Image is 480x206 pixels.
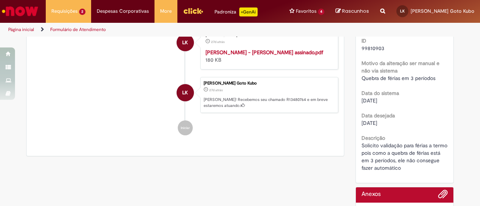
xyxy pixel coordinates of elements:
li: Laura Missae Goto Kubo [32,77,338,113]
span: More [160,7,172,15]
span: Rascunhos [342,7,369,15]
span: Requisições [51,7,78,15]
span: LK [182,34,188,52]
b: Data do sistema [361,90,399,96]
span: 99810903 [361,45,384,52]
time: 04/09/2025 12:09:21 [211,40,225,44]
button: Adicionar anexos [438,189,448,203]
span: 2 [79,9,85,15]
span: LK [400,9,405,13]
ul: Trilhas de página [6,23,314,37]
a: Rascunhos [336,8,369,15]
a: Página inicial [8,27,34,33]
img: ServiceNow [1,4,39,19]
h2: Anexos [361,191,381,198]
span: Solicito validação para férias a termo pois como a quebra de férias está em 3 períodos, ele não c... [361,142,449,171]
span: LK [182,84,188,102]
b: Motivo da alteração ser manual e não via sistema [361,60,439,74]
span: Quebra de férias em 3 períodos [361,75,435,82]
div: [PERSON_NAME] Goto Kubo [204,81,334,86]
span: [DATE] [361,97,377,104]
b: ID [361,37,366,44]
p: [PERSON_NAME]! Recebemos seu chamado R13480764 e em breve estaremos atuando. [204,97,334,108]
span: 27d atrás [209,88,223,92]
a: [PERSON_NAME] - [PERSON_NAME] assinado.pdf [205,49,323,56]
div: 180 KB [205,49,330,64]
div: Laura Missae Goto Kubo [177,84,194,101]
span: Despesas Corporativas [97,7,149,15]
b: Descrição [361,135,385,141]
span: 4 [318,9,324,15]
span: 27d atrás [211,40,225,44]
p: +GenAi [239,7,258,16]
b: Data desejada [361,112,395,119]
div: Laura Missae Goto Kubo [177,34,194,51]
span: [PERSON_NAME] Goto Kubo [411,8,474,14]
time: 04/09/2025 12:09:45 [209,88,223,92]
div: Padroniza [214,7,258,16]
span: Favoritos [296,7,316,15]
img: click_logo_yellow_360x200.png [183,5,203,16]
a: Formulário de Atendimento [50,27,106,33]
span: [DATE] [361,120,377,126]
